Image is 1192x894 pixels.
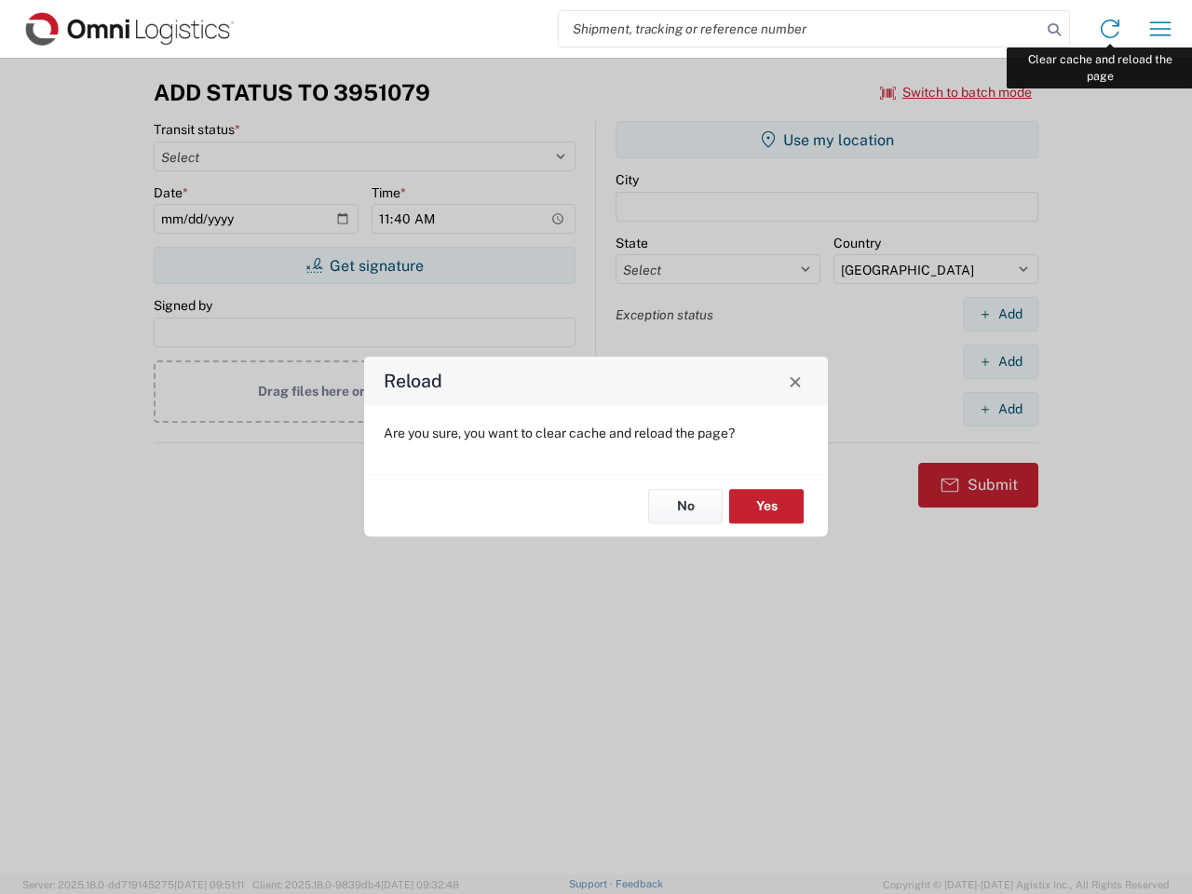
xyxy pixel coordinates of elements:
button: No [648,489,723,523]
p: Are you sure, you want to clear cache and reload the page? [384,425,808,441]
input: Shipment, tracking or reference number [559,11,1041,47]
button: Yes [729,489,804,523]
h4: Reload [384,368,442,395]
button: Close [782,368,808,394]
